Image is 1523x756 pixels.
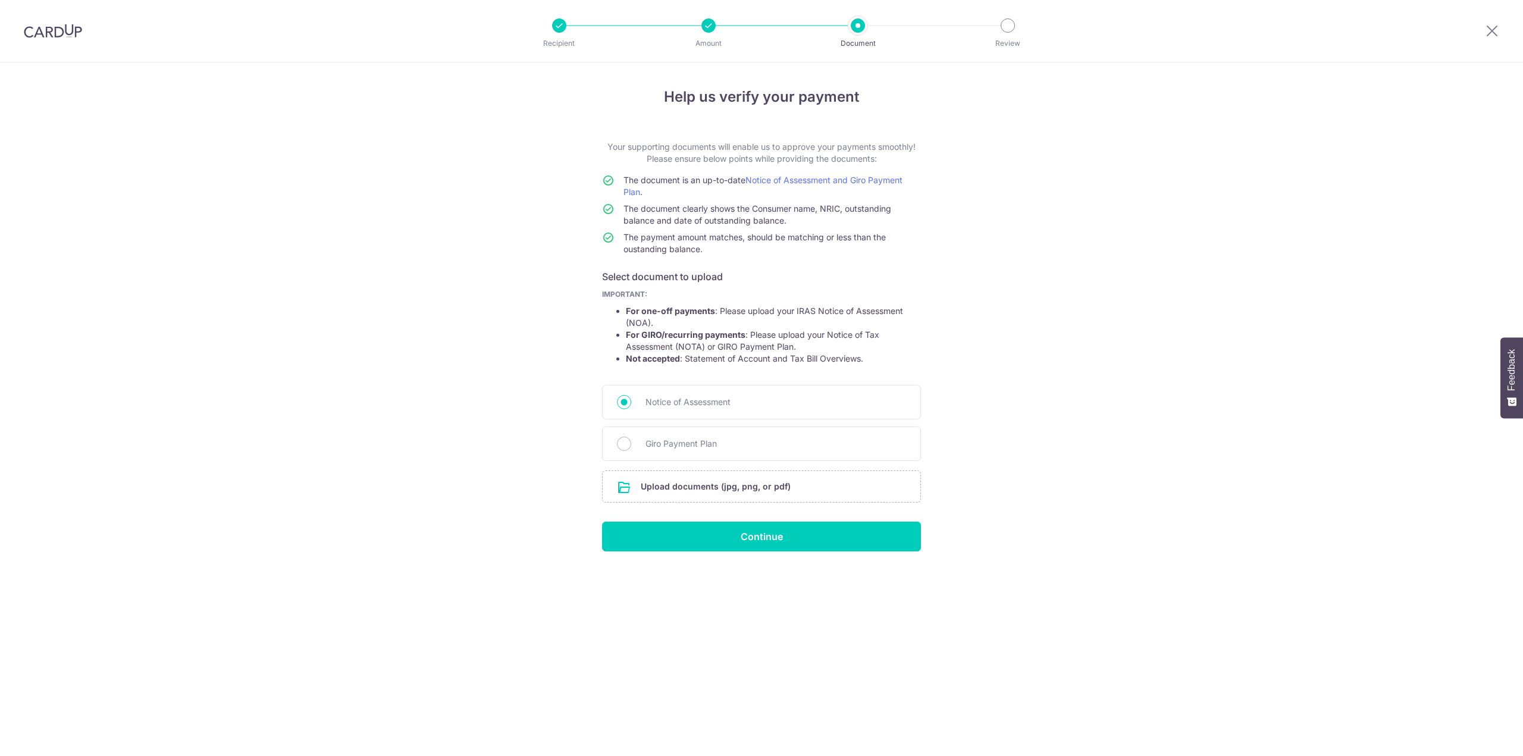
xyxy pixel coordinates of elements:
[626,353,680,363] strong: Not accepted
[623,175,902,197] a: Notice of Assessment and Giro Payment Plan
[602,269,921,284] h6: Select document to upload
[515,37,603,49] p: Recipient
[1500,337,1523,418] button: Feedback - Show survey
[623,232,886,254] span: The payment amount matches, should be matching or less than the oustanding balance.
[814,37,902,49] p: Document
[626,353,921,365] li: : Statement of Account and Tax Bill Overviews.
[602,141,921,165] p: Your supporting documents will enable us to approve your payments smoothly! Please ensure below p...
[1506,349,1517,391] span: Feedback
[645,437,906,451] span: Giro Payment Plan
[964,37,1052,49] p: Review
[602,290,647,299] b: IMPORTANT:
[602,470,921,503] div: Upload documents (jpg, png, or pdf)
[626,306,715,316] strong: For one-off payments
[602,522,921,551] input: Continue
[645,395,906,409] span: Notice of Assessment
[24,24,82,38] img: CardUp
[626,330,745,340] strong: For GIRO/recurring payments
[623,175,902,197] span: The document is an up-to-date .
[665,37,753,49] p: Amount
[626,305,921,329] li: : Please upload your IRAS Notice of Assessment (NOA).
[602,86,921,108] h4: Help us verify your payment
[623,203,891,225] span: The document clearly shows the Consumer name, NRIC, outstanding balance and date of outstanding b...
[626,329,921,353] li: : Please upload your Notice of Tax Assessment (NOTA) or GIRO Payment Plan.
